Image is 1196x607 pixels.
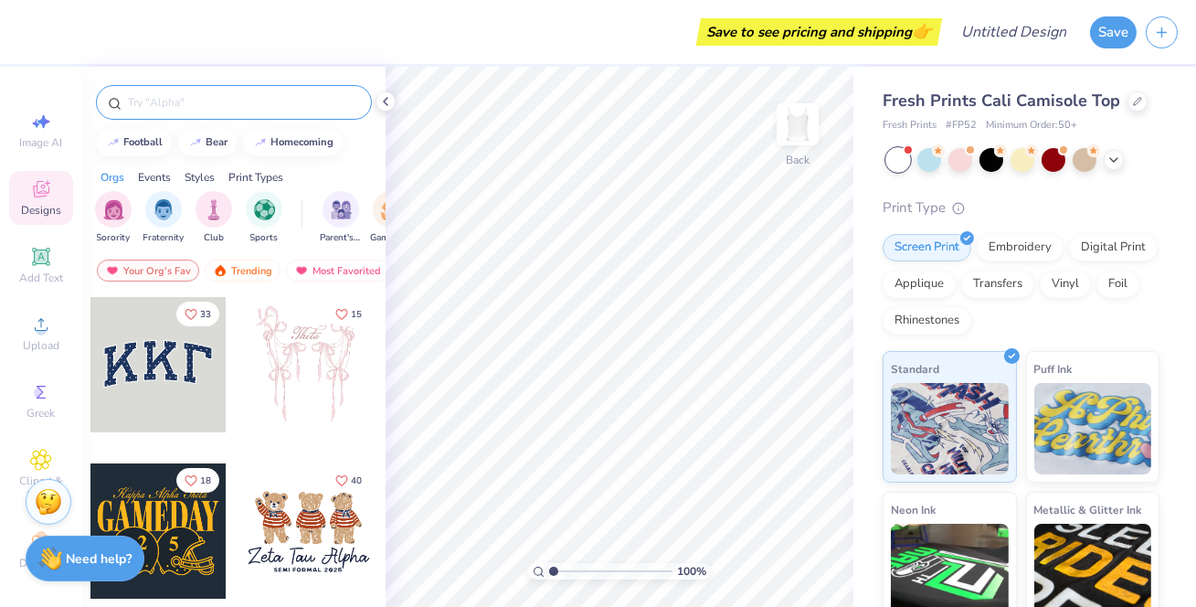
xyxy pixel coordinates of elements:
[320,191,362,245] div: filter for Parent's Weekend
[126,93,360,112] input: Try "Alpha"
[200,310,211,319] span: 33
[370,231,412,245] span: Game Day
[1096,271,1139,298] div: Foil
[891,359,939,378] span: Standard
[176,302,219,326] button: Like
[961,271,1034,298] div: Transfers
[1034,383,1152,474] img: Puff Ink
[143,231,185,245] span: Fraternity
[294,264,309,277] img: most_fav.gif
[196,191,232,245] div: filter for Club
[1034,359,1073,378] span: Puff Ink
[228,169,283,186] div: Print Types
[103,199,124,220] img: Sorority Image
[101,169,124,186] div: Orgs
[143,191,185,245] div: filter for Fraternity
[204,231,224,245] span: Club
[105,264,120,277] img: most_fav.gif
[370,191,412,245] button: filter button
[320,231,362,245] span: Parent's Weekend
[138,169,171,186] div: Events
[204,199,224,220] img: Club Image
[97,260,199,282] div: Your Org's Fav
[883,90,1120,112] span: Fresh Prints Cali Camisole Top
[977,234,1064,261] div: Embroidery
[351,476,362,485] span: 40
[176,468,219,493] button: Like
[20,135,63,150] span: Image AI
[178,129,237,156] button: bear
[947,14,1081,50] input: Untitled Design
[67,550,132,568] strong: Need help?
[331,199,352,220] img: Parent's Weekend Image
[19,556,63,570] span: Decorate
[243,129,343,156] button: homecoming
[95,191,132,245] div: filter for Sorority
[106,137,121,148] img: trend_line.gif
[370,191,412,245] div: filter for Game Day
[246,191,282,245] div: filter for Sports
[271,137,334,147] div: homecoming
[327,302,370,326] button: Like
[95,191,132,245] button: filter button
[677,563,706,580] span: 100 %
[1069,234,1158,261] div: Digital Print
[206,137,228,147] div: bear
[1040,271,1091,298] div: Vinyl
[250,231,279,245] span: Sports
[200,476,211,485] span: 18
[213,264,228,277] img: trending.gif
[883,271,956,298] div: Applique
[1034,500,1142,519] span: Metallic & Glitter Ink
[883,197,1159,218] div: Print Type
[327,468,370,493] button: Like
[381,199,402,220] img: Game Day Image
[701,18,937,46] div: Save to see pricing and shipping
[124,137,164,147] div: football
[19,271,63,285] span: Add Text
[912,20,932,42] span: 👉
[254,199,275,220] img: Sports Image
[97,231,131,245] span: Sorority
[891,500,936,519] span: Neon Ink
[946,118,977,133] span: # FP52
[143,191,185,245] button: filter button
[883,234,971,261] div: Screen Print
[27,406,56,421] span: Greek
[986,118,1077,133] span: Minimum Order: 50 +
[96,129,172,156] button: football
[786,152,810,168] div: Back
[320,191,362,245] button: filter button
[883,118,937,133] span: Fresh Prints
[286,260,389,282] div: Most Favorited
[196,191,232,245] button: filter button
[253,137,268,148] img: trend_line.gif
[9,474,73,503] span: Clipart & logos
[185,169,215,186] div: Styles
[351,310,362,319] span: 15
[205,260,280,282] div: Trending
[779,106,816,143] img: Back
[23,338,59,353] span: Upload
[246,191,282,245] button: filter button
[21,203,61,218] span: Designs
[891,383,1009,474] img: Standard
[883,307,971,335] div: Rhinestones
[153,199,174,220] img: Fraternity Image
[1090,16,1137,48] button: Save
[188,137,203,148] img: trend_line.gif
